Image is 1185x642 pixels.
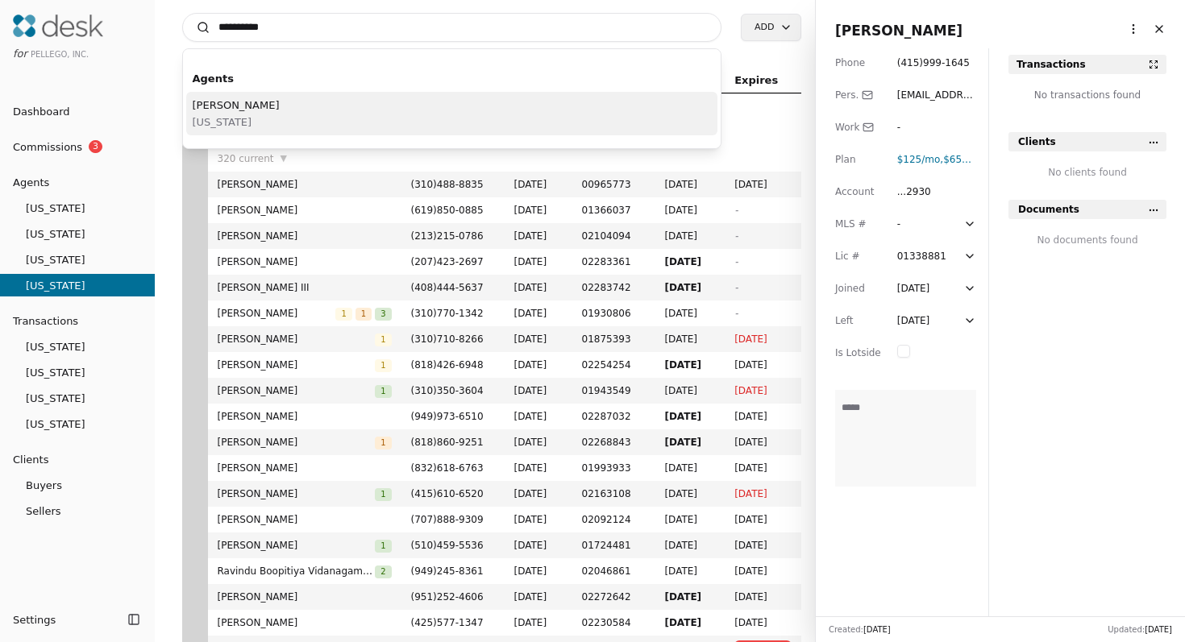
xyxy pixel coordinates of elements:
span: [DATE] [734,176,791,193]
span: ( 818 ) 860 - 9251 [411,437,484,448]
span: [DATE] [514,305,563,321]
span: ( 949 ) 245 - 8361 [411,565,484,577]
span: [DATE] [664,589,715,605]
div: Updated: [1108,623,1172,636]
span: Documents [1018,201,1079,217]
span: - [734,282,738,293]
span: [DATE] [664,434,715,450]
span: ( 415 ) 610 - 6520 [411,488,484,499]
span: [PERSON_NAME] [218,254,392,270]
span: [DATE] [734,331,791,347]
span: [DATE] [734,512,791,528]
span: [PERSON_NAME] [218,486,376,502]
span: 00965773 [582,176,646,193]
span: [DATE] [1145,625,1172,634]
span: 02272642 [582,589,646,605]
span: [PERSON_NAME] [218,434,376,450]
span: [PERSON_NAME] [218,589,392,605]
span: [DATE] [664,563,715,579]
span: 02104094 [582,228,646,244]
span: ( 818 ) 426 - 6948 [411,359,484,371]
div: ...2930 [897,184,976,200]
span: [PERSON_NAME] [218,331,376,347]
span: [DATE] [514,563,563,579]
span: 3 [89,140,102,153]
span: [PERSON_NAME] III [218,280,392,296]
span: ( 619 ) 850 - 0885 [411,205,484,216]
span: [DATE] [514,331,563,347]
span: [US_STATE] [193,114,280,130]
span: [DATE] [514,254,563,270]
span: [DATE] [734,563,791,579]
span: ( 951 ) 252 - 4606 [411,591,484,603]
span: - [734,256,738,267]
div: No documents found [1008,232,1166,248]
span: [DATE] [514,176,563,193]
span: 1 [375,540,391,553]
span: [PERSON_NAME] [218,176,392,193]
span: 320 current [218,151,274,167]
span: [PERSON_NAME] [218,202,392,218]
span: [DATE] [514,460,563,476]
div: Created: [829,623,891,636]
div: Pers. [835,87,881,103]
div: 01338881 [897,248,960,264]
span: 1 [375,385,391,398]
span: 02287032 [582,408,646,425]
button: Settings [6,607,123,632]
span: ( 408 ) 444 - 5637 [411,282,484,293]
span: [DATE] [664,460,715,476]
div: [DATE] [897,313,930,329]
button: 3 [375,305,391,321]
button: 1 [355,305,372,321]
span: [DATE] [514,512,563,528]
span: [DATE] [664,357,715,373]
span: [PERSON_NAME] [835,23,963,39]
span: $650 fee [943,154,983,165]
span: [DATE] [514,280,563,296]
span: [DATE] [514,486,563,502]
span: for [13,48,27,60]
span: Pellego, Inc. [31,50,89,59]
span: - [734,205,738,216]
span: ( 310 ) 770 - 1342 [411,308,484,319]
span: 02283361 [582,254,646,270]
button: Add [741,14,800,41]
span: ( 310 ) 710 - 8266 [411,333,484,345]
span: , [897,154,943,165]
div: Transactions [1017,56,1086,72]
div: No transactions found [1008,87,1166,113]
div: No clients found [1008,164,1166,180]
span: [DATE] [664,228,715,244]
span: ( 415 ) 999 - 1645 [897,57,970,68]
span: [DATE] [734,357,791,373]
span: [DATE] [734,408,791,425]
span: - [734,230,738,242]
span: 1 [375,359,391,372]
span: [DATE] [664,486,715,502]
span: ( 310 ) 350 - 3604 [411,385,484,396]
span: [DATE] [514,202,563,218]
span: [DATE] [734,537,791,553]
span: [DATE] [664,537,715,553]
div: Is Lotside [835,345,881,361]
span: ( 213 ) 215 - 0786 [411,230,484,242]
span: [DATE] [734,434,791,450]
button: 1 [375,383,391,399]
div: Lic # [835,248,881,264]
span: [EMAIL_ADDRESS][DOMAIN_NAME] [897,89,975,133]
span: [PERSON_NAME] [218,537,376,553]
div: Account [835,184,881,200]
button: 1 [375,434,391,450]
span: [DATE] [734,383,791,399]
span: [DATE] [664,383,715,399]
span: 01875393 [582,331,646,347]
div: Plan [835,151,881,168]
span: [DATE] [863,625,891,634]
div: MLS # [835,216,881,232]
button: 1 [375,537,391,553]
span: [DATE] [514,383,563,399]
span: [DATE] [514,615,563,631]
span: 1 [375,333,391,346]
span: [DATE] [664,280,715,296]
